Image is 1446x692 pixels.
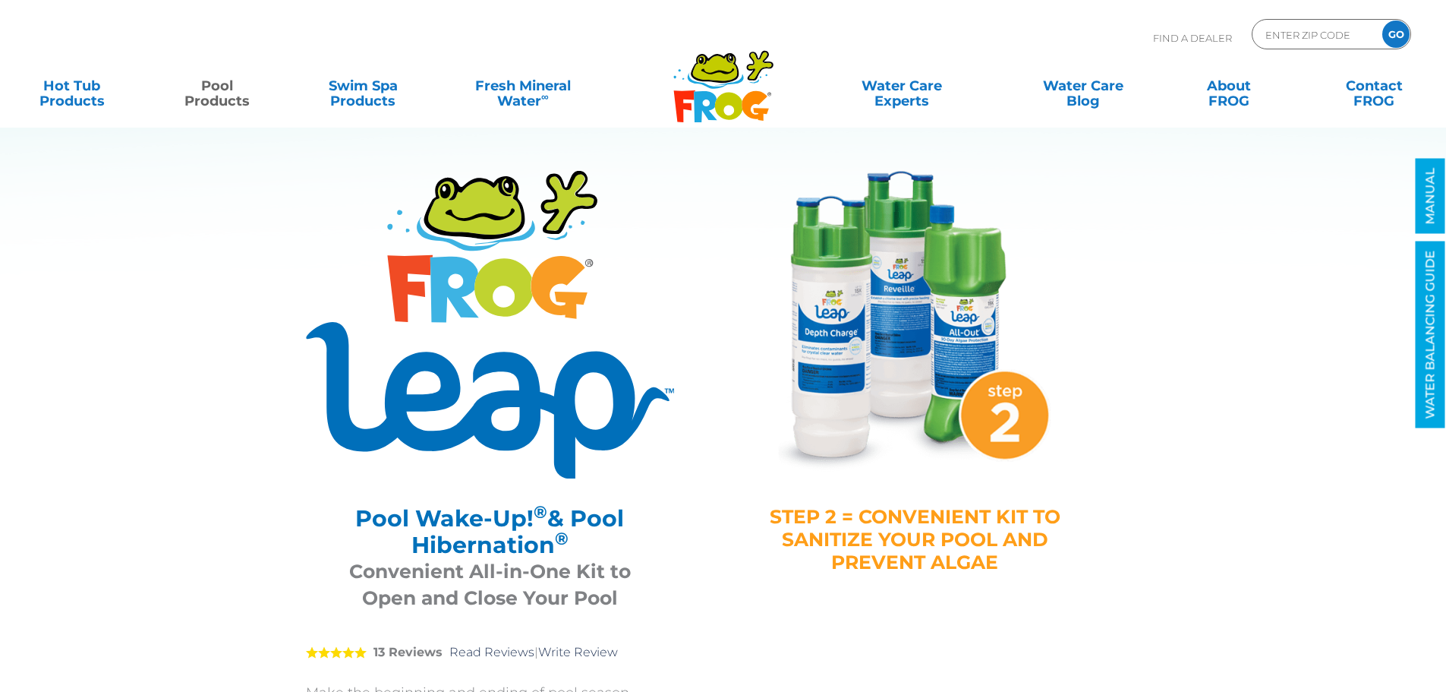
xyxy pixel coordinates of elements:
[306,646,367,659] span: 5
[534,501,547,523] sup: ®
[810,71,994,101] a: Water CareExperts
[15,71,128,101] a: Hot TubProducts
[769,505,1061,574] h4: STEP 2 = CONVENIENT KIT TO SANITIZE YOUR POOL AND PREVENT ALGAE
[538,645,618,659] a: Write Review
[325,505,655,558] h2: Pool Wake-Up! & Pool Hibernation
[325,558,655,611] h3: Convenient All-in-One Kit to Open and Close Your Pool
[1026,71,1139,101] a: Water CareBlog
[1318,71,1431,101] a: ContactFROG
[161,71,274,101] a: PoolProducts
[1416,242,1445,428] a: WATER BALANCING GUIDE
[541,90,549,103] sup: ∞
[306,623,674,682] div: |
[1416,159,1445,234] a: MANUAL
[373,645,443,659] strong: 13 Reviews
[1172,71,1285,101] a: AboutFROG
[1382,21,1410,48] input: GO
[307,71,420,101] a: Swim SpaProducts
[555,528,569,549] sup: ®
[665,30,782,123] img: Frog Products Logo
[449,645,534,659] a: Read Reviews
[452,71,594,101] a: Fresh MineralWater∞
[1153,19,1232,57] p: Find A Dealer
[306,171,674,479] img: Product Logo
